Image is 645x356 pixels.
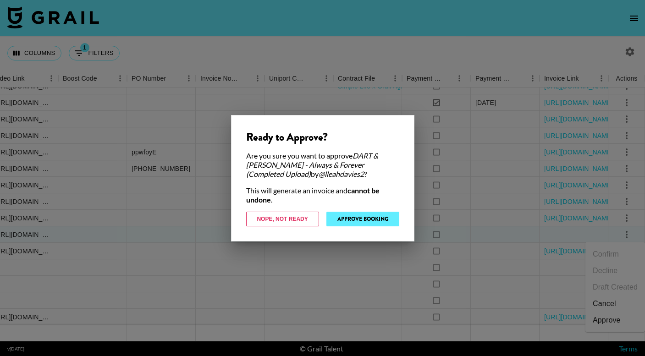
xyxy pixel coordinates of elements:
[246,186,380,204] strong: cannot be undone
[326,212,399,226] button: Approve Booking
[246,212,319,226] button: Nope, Not Ready
[319,170,364,178] em: @ lleahdavies2
[246,186,399,204] div: This will generate an invoice and .
[246,151,399,179] div: Are you sure you want to approve by ?
[246,151,378,178] em: DART & [PERSON_NAME] - Always & Forever (Completed Upload)
[246,130,399,144] div: Ready to Approve?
